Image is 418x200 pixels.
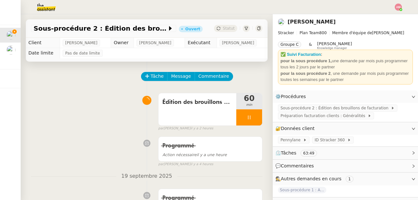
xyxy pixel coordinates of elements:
[317,41,352,46] span: [PERSON_NAME]
[278,30,413,36] span: [PERSON_NAME]
[317,41,352,50] app-user-label: Knowledge manager
[287,52,321,57] a: Suivi Facturation
[236,95,262,102] span: 60
[222,40,254,46] span: [PERSON_NAME]
[158,162,164,167] span: par
[273,90,418,103] div: ⚙️Procédures
[278,31,294,35] span: Stracker
[111,38,134,48] td: Owner
[158,162,213,167] small: [PERSON_NAME]
[278,41,301,48] nz-tag: Groupe C
[273,147,418,159] div: ⏲️Tâches 63:49
[321,52,322,57] strong: :
[139,40,171,46] span: [PERSON_NAME]
[190,162,213,167] span: il y a 4 heures
[332,31,372,35] span: Membre d'équipe de
[185,27,200,31] div: Ouvert
[162,97,232,107] span: Édition des brouillons de facturation
[236,102,262,108] span: min
[280,137,303,143] span: Pennylane
[34,25,167,32] span: Sous-procédure 2 : Édition des brouillons de facturation - septembre 2025
[171,73,191,80] span: Message
[6,45,15,55] img: users%2F9GXHdUEgf7ZlSXdwo7B3iBDT3M02%2Favatar%2Fimages.jpeg
[281,176,342,181] span: Autres demandes en cours
[151,73,164,80] span: Tâche
[280,70,410,83] div: , une demande par mois puis programmer toutes les semaines par le partner
[195,72,233,81] button: Commentaire
[275,163,317,168] span: 💬
[280,58,410,70] div: une demande par mois puis programmer tous les 2 jours par le partner
[190,126,213,131] span: il y a 2 heures
[167,72,195,81] button: Message
[162,153,227,157] span: il y a une heure
[273,160,418,172] div: 💬Commentaires
[273,122,418,135] div: 🔐Données client
[280,58,332,63] strong: pour la sous procédure 1,
[281,126,315,131] span: Données client
[26,48,60,58] td: Date limite
[309,41,312,50] span: &
[288,19,336,25] a: [PERSON_NAME]
[301,150,317,156] nz-tag: 63:49
[280,71,331,76] strong: pour la sous procédure 2
[273,173,418,185] div: 🕵️Autres demandes en cours 1
[162,143,194,149] span: Programmé
[281,150,296,155] span: Tâches
[65,50,100,56] span: Pas de date limite
[223,26,235,31] span: Statut
[280,51,410,58] div: ✅
[116,172,178,181] span: 19 septembre 2025
[300,31,319,35] span: Plan Team
[280,105,391,111] span: Sous-procédure 2 : Édition des brouillons de facturation
[395,4,402,11] img: svg
[199,73,229,80] span: Commentaire
[158,126,164,131] span: par
[65,40,97,46] span: [PERSON_NAME]
[26,38,60,48] td: Client
[278,187,326,193] span: Sous-procédure 1 : Actualisation du fichier de suivi - septembre 2025
[275,125,317,132] span: 🔐
[275,93,309,100] span: ⚙️
[6,31,15,40] img: users%2FZQQIdhcXkybkhSUIYGy0uz77SOL2%2Favatar%2F1738315307335.jpeg
[319,31,327,35] span: 800
[185,38,217,48] td: Exécutant
[281,163,314,168] span: Commentaires
[346,176,353,182] nz-tag: 1
[162,153,197,157] span: Action nécessaire
[275,150,322,155] span: ⏲️
[317,46,347,50] span: Knowledge manager
[278,18,285,25] img: users%2FZQQIdhcXkybkhSUIYGy0uz77SOL2%2Favatar%2F1738315307335.jpeg
[275,176,356,181] span: 🕵️
[141,72,168,81] button: Tâche
[280,113,368,119] span: Préparation facturation clients : Généralités
[158,126,213,131] small: [PERSON_NAME]
[315,137,347,143] span: ID Stracker 360
[281,94,306,99] span: Procédures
